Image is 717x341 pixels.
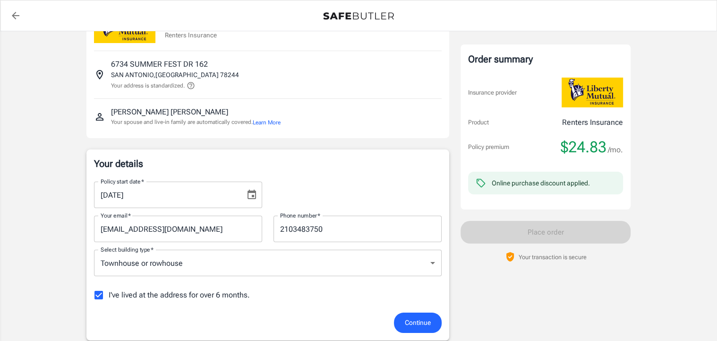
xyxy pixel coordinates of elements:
input: MM/DD/YYYY [94,182,239,208]
button: Learn More [253,118,281,127]
label: Phone number [280,211,320,219]
div: Online purchase discount applied. [492,178,590,188]
input: Enter email [94,216,262,242]
p: Your address is standardized. [111,81,185,90]
button: Continue [394,313,442,333]
svg: Insured person [94,111,105,122]
p: [PERSON_NAME] [PERSON_NAME] [111,106,228,118]
button: Choose date, selected date is Sep 1, 2025 [242,185,261,204]
input: Enter number [273,216,442,242]
p: Insurance provider [468,88,517,97]
p: Renters Insurance [165,30,224,40]
p: Product [468,118,489,127]
span: Continue [405,317,431,329]
a: back to quotes [6,6,25,25]
div: Order summary [468,52,623,66]
span: /mo. [608,143,623,157]
p: Your transaction is secure [519,253,587,262]
label: Policy start date [101,177,144,185]
span: I've lived at the address for over 6 months. [109,289,250,301]
span: $24.83 [561,138,606,157]
label: Select building type [101,245,154,254]
svg: Insured address [94,69,105,80]
p: Policy premium [468,142,509,152]
label: Your email [101,211,131,219]
img: Liberty Mutual [562,78,623,107]
img: Back to quotes [323,12,394,20]
div: Townhouse or rowhouse [94,250,442,276]
p: 6734 SUMMER FEST DR 162 [111,59,208,70]
p: SAN ANTONIO , [GEOGRAPHIC_DATA] 78244 [111,70,239,79]
p: Your spouse and live-in family are automatically covered. [111,118,281,127]
p: Your details [94,157,442,170]
p: Renters Insurance [562,117,623,128]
